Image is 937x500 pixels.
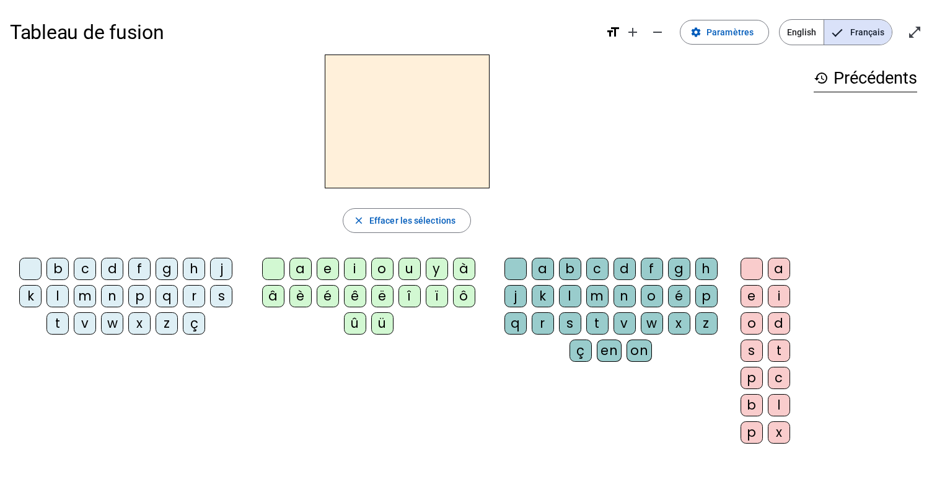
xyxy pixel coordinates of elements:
div: à [453,258,475,280]
div: n [101,285,123,307]
div: t [586,312,609,335]
div: b [46,258,69,280]
div: en [597,340,622,362]
span: Français [824,20,892,45]
div: j [504,285,527,307]
div: b [559,258,581,280]
div: p [695,285,718,307]
div: ü [371,312,394,335]
div: ç [570,340,592,362]
div: e [317,258,339,280]
div: j [210,258,232,280]
div: d [614,258,636,280]
div: f [128,258,151,280]
div: l [46,285,69,307]
div: t [46,312,69,335]
button: Effacer les sélections [343,208,471,233]
div: y [426,258,448,280]
div: p [741,367,763,389]
div: w [101,312,123,335]
div: o [741,312,763,335]
span: English [780,20,824,45]
mat-icon: format_size [605,25,620,40]
div: l [768,394,790,416]
div: ê [344,285,366,307]
div: s [559,312,581,335]
div: b [741,394,763,416]
div: k [532,285,554,307]
div: a [532,258,554,280]
div: é [317,285,339,307]
div: i [344,258,366,280]
div: w [641,312,663,335]
div: î [398,285,421,307]
div: z [156,312,178,335]
div: i [768,285,790,307]
mat-icon: close [353,215,364,226]
div: on [627,340,652,362]
div: q [504,312,527,335]
div: é [668,285,690,307]
div: x [668,312,690,335]
div: l [559,285,581,307]
div: s [210,285,232,307]
div: d [101,258,123,280]
div: o [371,258,394,280]
div: f [641,258,663,280]
mat-icon: open_in_full [907,25,922,40]
div: h [695,258,718,280]
div: c [768,367,790,389]
span: Effacer les sélections [369,213,455,228]
div: x [768,421,790,444]
div: h [183,258,205,280]
div: v [74,312,96,335]
button: Paramètres [680,20,769,45]
div: û [344,312,366,335]
div: g [668,258,690,280]
button: Augmenter la taille de la police [620,20,645,45]
div: s [741,340,763,362]
div: â [262,285,284,307]
mat-button-toggle-group: Language selection [779,19,892,45]
div: p [741,421,763,444]
div: v [614,312,636,335]
div: g [156,258,178,280]
div: ç [183,312,205,335]
div: c [586,258,609,280]
mat-icon: remove [650,25,665,40]
div: o [641,285,663,307]
div: q [156,285,178,307]
div: c [74,258,96,280]
div: n [614,285,636,307]
div: m [74,285,96,307]
div: x [128,312,151,335]
div: d [768,312,790,335]
div: ï [426,285,448,307]
div: z [695,312,718,335]
div: a [768,258,790,280]
div: ë [371,285,394,307]
mat-icon: settings [690,27,702,38]
span: Paramètres [706,25,754,40]
button: Diminuer la taille de la police [645,20,670,45]
mat-icon: add [625,25,640,40]
button: Entrer en plein écran [902,20,927,45]
div: e [741,285,763,307]
div: p [128,285,151,307]
div: m [586,285,609,307]
div: u [398,258,421,280]
div: t [768,340,790,362]
mat-icon: history [814,71,829,86]
div: a [289,258,312,280]
div: è [289,285,312,307]
div: ô [453,285,475,307]
div: r [183,285,205,307]
h1: Tableau de fusion [10,12,596,52]
div: r [532,312,554,335]
h3: Précédents [814,64,917,92]
div: k [19,285,42,307]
